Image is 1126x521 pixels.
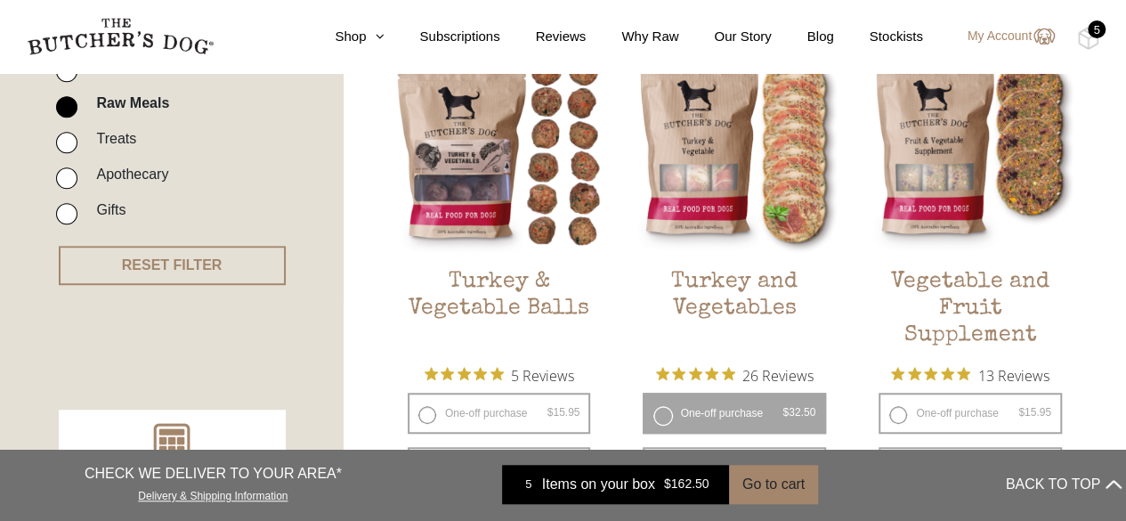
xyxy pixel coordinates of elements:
[425,362,574,388] button: Rated 5 out of 5 stars from 5 reviews. Jump to reviews.
[782,406,815,419] bdi: 32.50
[502,465,729,504] a: 5 Items on your box $162.50
[87,91,169,115] label: Raw Meals
[629,45,839,353] a: Turkey and VegetablesTurkey and Vegetables
[547,406,554,419] span: $
[394,45,604,255] img: Turkey & Vegetable Balls
[629,45,839,255] img: Turkey and Vegetables
[772,27,834,47] a: Blog
[664,477,709,492] bdi: 162.50
[891,362,1049,388] button: Rated 4.9 out of 5 stars from 13 reviews. Jump to reviews.
[879,447,1062,488] label: Subscribe & Save
[138,485,288,502] a: Delivery & Shipping Information
[511,362,574,388] span: 5 Reviews
[299,27,384,47] a: Shop
[782,406,789,419] span: $
[547,406,580,419] bdi: 15.95
[394,45,604,353] a: Turkey & Vegetable BallsTurkey & Vegetable Balls
[950,26,1055,47] a: My Account
[87,198,126,222] label: Gifts
[865,45,1075,353] a: Vegetable and Fruit SupplementVegetable and Fruit Supplement
[865,269,1075,353] h2: Vegetable and Fruit Supplement
[408,393,591,434] label: One-off purchase
[643,447,826,488] label: Subscribe & Save
[85,463,342,484] p: CHECK WE DELIVER TO YOUR AREA*
[515,476,542,493] div: 5
[656,362,814,388] button: Rated 4.9 out of 5 stars from 26 reviews. Jump to reviews.
[500,27,587,47] a: Reviews
[1006,463,1122,506] button: BACK TO TOP
[879,393,1062,434] label: One-off purchase
[87,126,136,151] label: Treats
[59,246,286,285] button: RESET FILTER
[384,27,499,47] a: Subscriptions
[977,362,1049,388] span: 13 Reviews
[643,393,826,434] label: One-off purchase
[664,477,671,492] span: $
[394,269,604,353] h2: Turkey & Vegetable Balls
[1077,27,1099,50] img: TBD_Cart-Full.png
[1018,406,1051,419] bdi: 15.95
[408,447,591,488] label: Subscribe & Save
[834,27,923,47] a: Stockists
[1088,20,1106,38] div: 5
[629,269,839,353] h2: Turkey and Vegetables
[742,362,814,388] span: 26 Reviews
[865,45,1075,255] img: Vegetable and Fruit Supplement
[87,162,168,186] label: Apothecary
[678,27,771,47] a: Our Story
[729,465,818,504] button: Go to cart
[1018,406,1025,419] span: $
[586,27,678,47] a: Why Raw
[542,474,655,495] span: Items on your box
